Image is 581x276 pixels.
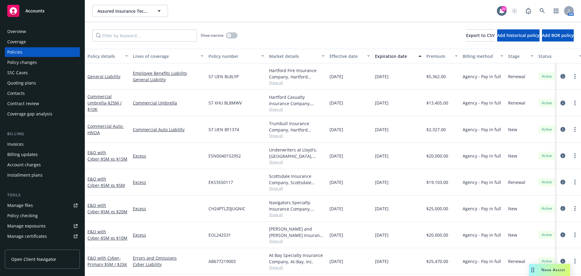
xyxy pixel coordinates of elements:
span: Active [541,232,553,238]
div: Drag to move [529,264,537,276]
a: Commercial Umbrella [87,94,122,112]
span: 57 UEN BF1374 [208,126,239,133]
a: Search [536,5,548,17]
a: circleInformation [559,99,566,107]
a: more [571,73,579,80]
span: - $5M xs $15M [99,156,127,162]
a: Manage certificates [5,231,80,241]
span: $5,362.00 [426,73,446,80]
span: Agency - Pay in full [463,179,501,185]
span: [DATE] [375,232,389,238]
span: Show all [269,265,325,270]
div: Manage certificates [7,231,47,241]
a: circleInformation [559,126,566,133]
button: Expiration date [373,49,424,63]
input: Filter by keyword... [92,29,197,42]
a: more [571,126,579,133]
a: circleInformation [559,178,566,186]
div: Policy details [87,53,121,59]
span: Show inactive [201,33,224,38]
span: Open Client Navigator [11,256,56,262]
a: E&O with Cyber [87,255,127,267]
a: circleInformation [559,73,566,80]
span: - $5M xs $10M [99,235,127,241]
div: Policy changes [7,58,37,67]
a: more [571,205,579,212]
div: Stage [508,53,527,59]
div: Navigators Specialty Insurance Company, Hartford Insurance Group, CRC Group [269,199,325,212]
a: Contract review [5,99,80,108]
span: New [508,232,517,238]
div: Manage claims [7,242,38,251]
a: Manage claims [5,242,80,251]
a: Policies [5,47,80,57]
span: Agency - Pay in full [463,73,501,80]
span: Renewal [508,73,525,80]
div: Overview [7,27,26,36]
span: New [508,126,517,133]
span: 57 UEN BL8LYP [208,73,239,80]
span: Agency - Pay in full [463,232,501,238]
a: more [571,231,579,238]
span: Show all [269,107,325,112]
a: Account charges [5,160,80,170]
span: Active [541,153,553,158]
div: Account charges [7,160,41,170]
div: Policies [7,47,22,57]
span: - $5M xs $20M [99,209,127,214]
span: Active [541,179,553,185]
span: Manage exposures [5,221,80,231]
span: ESN0040152952 [208,153,241,159]
div: Contacts [7,88,25,98]
button: Policy details [85,49,130,63]
span: Show all [269,80,325,85]
div: At-Bay Specialty Insurance Company, At-Bay, Inc. [269,252,325,265]
button: Billing method [460,49,506,63]
span: $13,405.00 [426,100,448,106]
div: Market details [269,53,318,59]
a: Manage files [5,201,80,210]
div: Manage files [7,201,33,210]
a: Coverage gap analysis [5,109,80,119]
div: [PERSON_NAME] and [PERSON_NAME] Insurance Company, [PERSON_NAME] & [PERSON_NAME] ([GEOGRAPHIC_DAT... [269,226,325,238]
div: Hartford Fire Insurance Company, Hartford Insurance Group [269,67,325,80]
span: [DATE] [330,232,343,238]
div: Premium [426,53,451,59]
div: SSC Cases [7,68,28,78]
a: Errors and Omissions [133,255,204,261]
span: [DATE] [375,100,389,106]
a: more [571,99,579,107]
a: Contacts [5,88,80,98]
span: $19,103.00 [426,179,448,185]
span: Active [541,100,553,106]
span: Active [541,258,553,264]
span: Agency - Pay in full [463,258,501,264]
a: E&O with Cyber [87,229,127,241]
div: Coverage gap analysis [7,109,52,119]
span: New [508,205,517,212]
span: $20,000.00 [426,232,448,238]
span: [DATE] [375,126,389,133]
span: Add BOR policy [542,32,574,38]
a: Report a Bug [522,5,534,17]
div: Quoting plans [7,78,36,88]
a: E&O with Cyber [87,150,127,162]
div: Contract review [7,99,39,108]
div: Installment plans [7,170,43,180]
a: General Liability [87,74,120,79]
span: [DATE] [330,153,343,159]
a: Switch app [550,5,562,17]
span: CH24PTLZ0JUGNIC [208,205,245,212]
span: $25,000.00 [426,205,448,212]
span: $2,327.00 [426,126,446,133]
span: - $5M xs $5M [99,182,125,188]
span: $25,470.00 [426,258,448,264]
span: $20,000.00 [426,153,448,159]
a: circleInformation [559,258,566,265]
span: Renewal [508,179,525,185]
div: Effective date [330,53,363,59]
div: Billing [5,131,80,137]
a: more [571,178,579,186]
div: Status [538,53,575,59]
span: Agency - Pay in full [463,100,501,106]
